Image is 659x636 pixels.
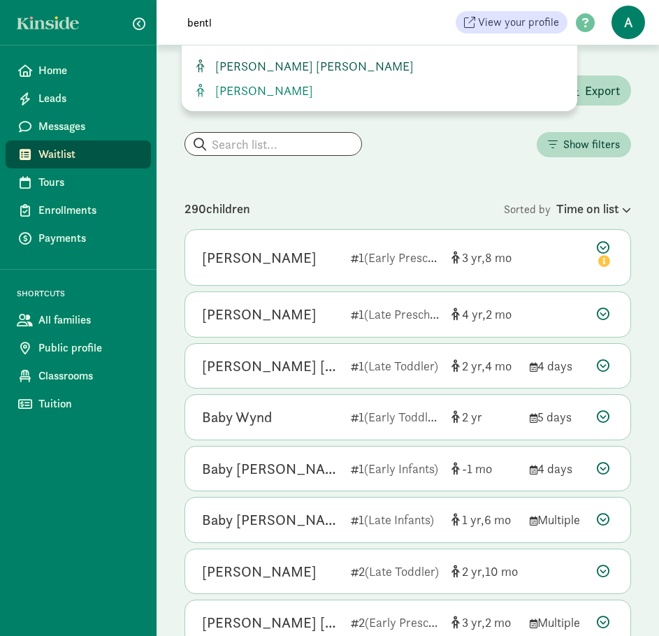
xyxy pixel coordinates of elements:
span: All families [38,312,140,328]
div: 2 [351,613,440,632]
div: Baby Caskey [202,458,340,480]
span: (Early Infants) [364,461,438,477]
div: 290 children [184,199,504,218]
div: 4 days [530,459,586,478]
div: Multiple [530,613,586,632]
div: Sorted by [504,199,631,218]
div: [object Object] [451,407,519,426]
span: 10 [485,563,518,579]
div: 4 days [530,356,586,375]
span: 2 [462,563,485,579]
div: [object Object] [451,356,519,375]
span: Leads [38,90,140,107]
div: [object Object] [451,305,519,324]
span: 3 [462,614,485,630]
span: (Late Toddler) [365,563,439,579]
div: [object Object] [451,510,519,529]
a: Tuition [6,390,151,418]
span: 4 [485,358,512,374]
span: Export [585,81,620,100]
div: Reyven Veloso [202,561,317,583]
div: 1 [351,407,440,426]
input: Search for a family, child or location [179,8,456,36]
div: [object Object] [451,248,519,267]
a: Waitlist [6,140,151,168]
a: Enrollments [6,196,151,224]
div: Aylin Lopez Baray [202,612,340,634]
span: (Late Toddler) [364,358,438,374]
span: 2 [485,614,511,630]
span: Payments [38,230,140,247]
a: Public profile [6,334,151,362]
span: Home [38,62,140,79]
span: Public profile [38,340,140,356]
span: 3 [462,250,485,266]
div: Baby Wynd [202,406,272,428]
a: Messages [6,113,151,140]
div: 1 [351,248,440,267]
div: 1 [351,305,440,324]
span: 6 [484,512,511,528]
a: All families [6,306,151,334]
span: 2 [486,306,512,322]
div: [object Object] [451,459,519,478]
span: (Late Preschool) [364,306,449,322]
a: Tours [6,168,151,196]
span: View your profile [478,14,559,31]
div: David Skelly [202,247,317,269]
span: Waitlist [38,146,140,163]
span: 2 [462,358,485,374]
div: Multiple [530,510,586,529]
a: [PERSON_NAME] [193,81,566,100]
span: -1 [462,461,492,477]
div: [object Object] [451,613,519,632]
span: (Early Toddler) [364,409,442,425]
span: (Early Preschool) [365,614,454,630]
div: 1 [351,459,440,478]
span: [PERSON_NAME] [210,82,313,99]
span: (Early Preschool) [364,250,454,266]
span: [PERSON_NAME] [PERSON_NAME] [210,58,414,74]
span: Tours [38,174,140,191]
span: Classrooms [38,368,140,384]
span: Tuition [38,396,140,412]
div: Time on list [556,199,631,218]
a: [PERSON_NAME] [PERSON_NAME] [193,57,566,75]
span: 8 [485,250,512,266]
a: Home [6,57,151,85]
iframe: Chat Widget [589,569,659,636]
a: View your profile [456,11,567,34]
span: Messages [38,118,140,135]
div: Roland Carlson [202,303,317,326]
button: Show filters [537,132,631,157]
div: Hadley Grace Lesch [202,355,340,377]
span: 2 [462,409,482,425]
div: Baby Greenwald [202,509,340,531]
span: 4 [462,306,486,322]
a: Payments [6,224,151,252]
div: 5 days [530,407,586,426]
div: 2 [351,562,440,581]
span: (Late Infants) [364,512,434,528]
button: Export [560,75,631,106]
div: [object Object] [451,562,519,581]
span: Enrollments [38,202,140,219]
a: Classrooms [6,362,151,390]
span: 1 [462,512,484,528]
span: Show filters [563,136,620,153]
input: Search list... [185,133,361,155]
a: Leads [6,85,151,113]
div: 1 [351,356,440,375]
div: 1 [351,510,440,529]
span: A [611,6,645,39]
